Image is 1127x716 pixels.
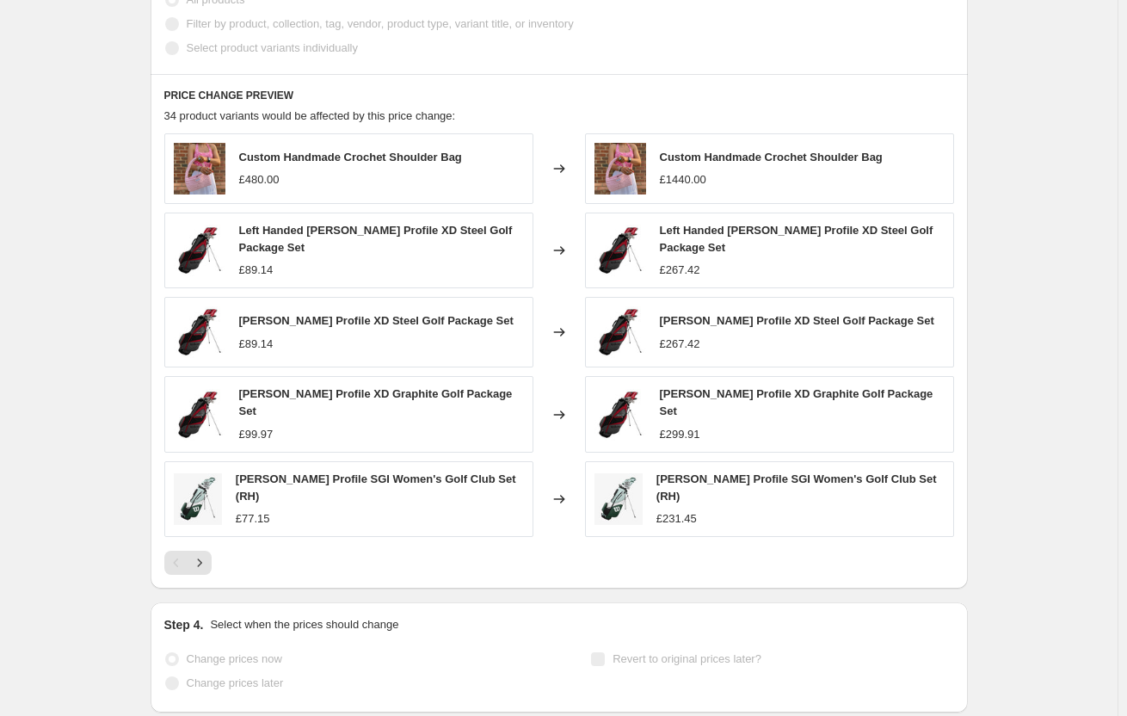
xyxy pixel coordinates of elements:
img: Wilson_Profile_Graphite_Golf_Package_Set_138_80x.jpg [174,389,225,441]
div: £231.45 [656,510,697,528]
div: £77.15 [236,510,270,528]
span: 34 product variants would be affected by this price change: [164,109,456,122]
img: SGIW_80x.webp [174,473,222,525]
p: Select when the prices should change [210,616,398,633]
span: Custom Handmade Crochet Shoulder Bag [239,151,462,164]
span: [PERSON_NAME] Profile XD Graphite Golf Package Set [239,387,513,417]
h2: Step 4. [164,616,204,633]
span: [PERSON_NAME] Profile XD Graphite Golf Package Set [660,387,933,417]
div: £299.91 [660,426,700,443]
span: [PERSON_NAME] Profile XD Steel Golf Package Set [660,314,934,327]
span: Select product variants individually [187,41,358,54]
img: Wilson_Profile_Graphite_Golf_Package_Set_138_80x.jpg [594,389,646,441]
span: Custom Handmade Crochet Shoulder Bag [660,151,883,164]
span: Left Handed [PERSON_NAME] Profile XD Steel Golf Package Set [660,224,933,254]
div: £1440.00 [660,171,706,188]
span: Revert to original prices later? [613,652,761,665]
div: £99.97 [239,426,274,443]
span: Change prices later [187,676,284,689]
span: Left Handed [PERSON_NAME] Profile XD Steel Golf Package Set [239,224,513,254]
span: [PERSON_NAME] Profile SGI Women's Golf Club Set (RH) [236,472,516,503]
div: £480.00 [239,171,280,188]
span: [PERSON_NAME] Profile SGI Women's Golf Club Set (RH) [656,472,937,503]
h6: PRICE CHANGE PREVIEW [164,89,954,102]
div: £89.14 [239,262,274,279]
img: Wilson_Profile_Steel_Golf_Package_Set_61_80x.jpg [594,306,646,358]
img: D_80x.png [174,143,225,194]
nav: Pagination [164,551,212,575]
img: D_80x.png [594,143,646,194]
img: Wilson_Profile_Steel_Golf_Package_Set_Left_Handed_98_80x.jpg [594,225,646,276]
div: £267.42 [660,262,700,279]
img: Wilson_Profile_Steel_Golf_Package_Set_61_80x.jpg [174,306,225,358]
button: Next [188,551,212,575]
span: Change prices now [187,652,282,665]
span: Filter by product, collection, tag, vendor, product type, variant title, or inventory [187,17,574,30]
span: [PERSON_NAME] Profile XD Steel Golf Package Set [239,314,514,327]
div: £267.42 [660,336,700,353]
img: SGIW_80x.webp [594,473,643,525]
img: Wilson_Profile_Steel_Golf_Package_Set_Left_Handed_98_80x.jpg [174,225,225,276]
div: £89.14 [239,336,274,353]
